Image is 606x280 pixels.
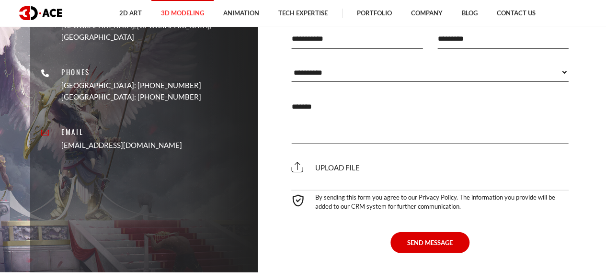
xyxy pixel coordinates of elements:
[61,91,201,102] p: [GEOGRAPHIC_DATA]: [PHONE_NUMBER]
[61,126,182,137] p: Email
[61,140,182,151] a: [EMAIL_ADDRESS][DOMAIN_NAME]
[61,67,201,78] p: Phones
[61,80,201,91] p: [GEOGRAPHIC_DATA]: [PHONE_NUMBER]
[291,190,569,210] div: By sending this form you agree to our Privacy Policy. The information you provide will be added t...
[19,6,62,20] img: logo dark
[390,232,469,253] button: SEND MESSAGE
[291,163,360,172] span: Upload file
